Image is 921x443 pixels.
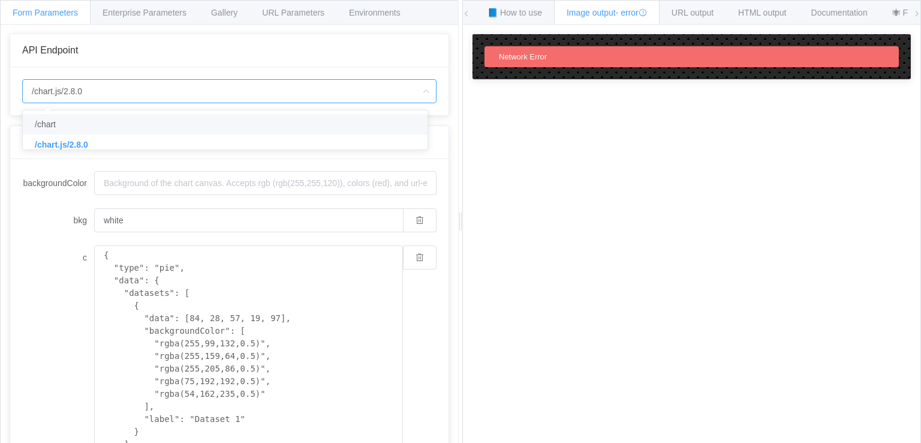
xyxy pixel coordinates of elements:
[811,8,868,17] span: Documentation
[13,8,78,17] span: Form Parameters
[22,79,437,103] input: Select
[211,8,237,17] span: Gallery
[567,8,647,17] span: Image output
[35,119,56,129] span: /chart
[22,45,78,55] span: API Endpoint
[262,8,324,17] span: URL Parameters
[616,8,647,17] span: - error
[672,8,714,17] span: URL output
[94,208,403,232] input: Background of the chart canvas. Accepts rgb (rgb(255,255,120)), colors (red), and url-encoded hex...
[738,8,786,17] span: HTML output
[94,171,437,195] input: Background of the chart canvas. Accepts rgb (rgb(255,255,120)), colors (red), and url-encoded hex...
[103,8,186,17] span: Enterprise Parameters
[22,246,94,270] label: c
[487,8,542,17] span: 📘 How to use
[22,171,94,195] label: backgroundColor
[499,52,547,61] span: Network Error
[349,8,401,17] span: Environments
[22,208,94,232] label: bkg
[35,140,88,149] span: /chart.js/2.8.0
